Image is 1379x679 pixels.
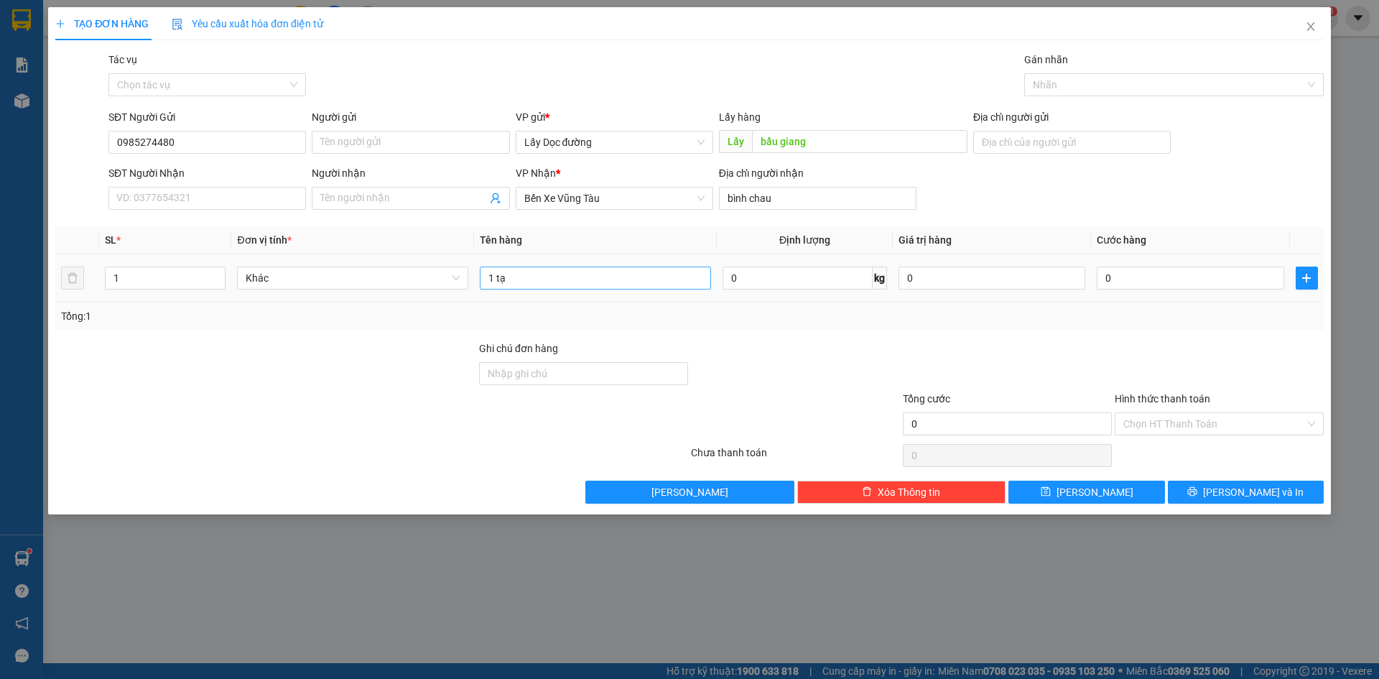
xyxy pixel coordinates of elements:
span: kg [873,267,887,290]
span: Tên hàng [480,234,522,246]
input: Địa chỉ của người nhận [719,187,916,210]
label: Ghi chú đơn hàng [479,343,558,354]
button: printer[PERSON_NAME] và In [1168,481,1324,504]
span: close [1305,21,1317,32]
div: Địa chỉ người gửi [973,109,1171,125]
button: deleteXóa Thông tin [797,481,1006,504]
img: icon [172,19,183,30]
input: Địa chỉ của người gửi [973,131,1171,154]
span: [PERSON_NAME] và In [1203,484,1304,500]
span: Khác [246,267,460,289]
span: printer [1187,486,1197,498]
span: Tổng cước [903,393,950,405]
span: Lấy Dọc đường [524,131,705,153]
span: save [1041,486,1051,498]
button: save[PERSON_NAME] [1008,481,1164,504]
input: Dọc đường [752,130,967,153]
span: user-add [490,193,501,204]
span: SL [105,234,116,246]
div: Người gửi [312,109,509,125]
label: Gán nhãn [1024,54,1068,65]
span: Lấy hàng [719,111,761,123]
span: plus [55,19,65,29]
span: Định lượng [779,234,830,246]
button: [PERSON_NAME] [585,481,794,504]
button: delete [61,267,84,290]
span: TẠO ĐƠN HÀNG [55,18,149,29]
span: Xóa Thông tin [878,484,940,500]
span: plus [1296,272,1317,284]
span: [PERSON_NAME] [1057,484,1133,500]
span: Bến Xe Vũng Tàu [524,188,705,209]
label: Hình thức thanh toán [1115,393,1210,405]
div: Chưa thanh toán [689,445,901,470]
span: Cước hàng [1097,234,1146,246]
input: Ghi chú đơn hàng [479,362,688,385]
button: Close [1291,7,1331,47]
span: Lấy [719,130,752,153]
label: Tác vụ [108,54,137,65]
span: Yêu cầu xuất hóa đơn điện tử [172,18,323,29]
div: Địa chỉ người nhận [719,165,916,181]
span: Giá trị hàng [899,234,952,246]
div: SĐT Người Nhận [108,165,306,181]
button: plus [1296,267,1318,290]
div: VP gửi [516,109,713,125]
span: VP Nhận [516,167,556,179]
div: Tổng: 1 [61,308,532,324]
input: VD: Bàn, Ghế [480,267,711,290]
div: SĐT Người Gửi [108,109,306,125]
div: Người nhận [312,165,509,181]
span: delete [862,486,872,498]
span: [PERSON_NAME] [651,484,728,500]
input: 0 [899,267,1085,290]
span: Đơn vị tính [237,234,291,246]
